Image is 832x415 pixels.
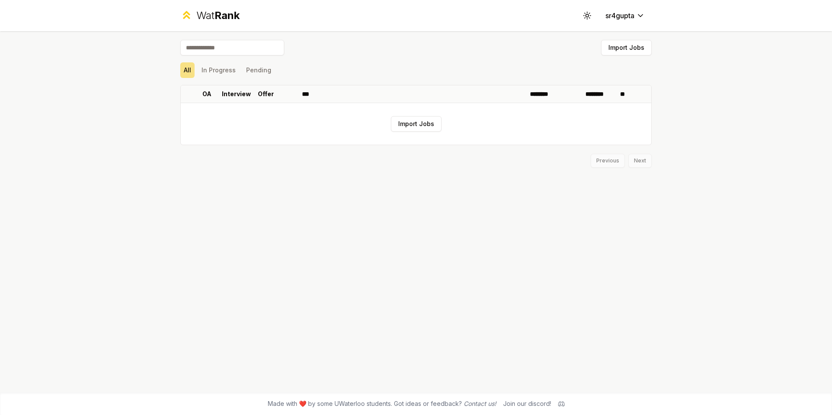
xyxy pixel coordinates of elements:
a: WatRank [180,9,240,23]
div: Wat [196,9,240,23]
button: In Progress [198,62,239,78]
button: Import Jobs [601,40,652,55]
button: Pending [243,62,275,78]
span: sr4gupta [605,10,634,21]
div: Join our discord! [503,399,551,408]
p: OA [202,90,211,98]
button: sr4gupta [598,8,652,23]
span: Rank [214,9,240,22]
span: Made with ❤️ by some UWaterloo students. Got ideas or feedback? [268,399,496,408]
button: All [180,62,195,78]
a: Contact us! [464,400,496,407]
p: Interview [222,90,251,98]
button: Import Jobs [391,116,442,132]
p: Offer [258,90,274,98]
